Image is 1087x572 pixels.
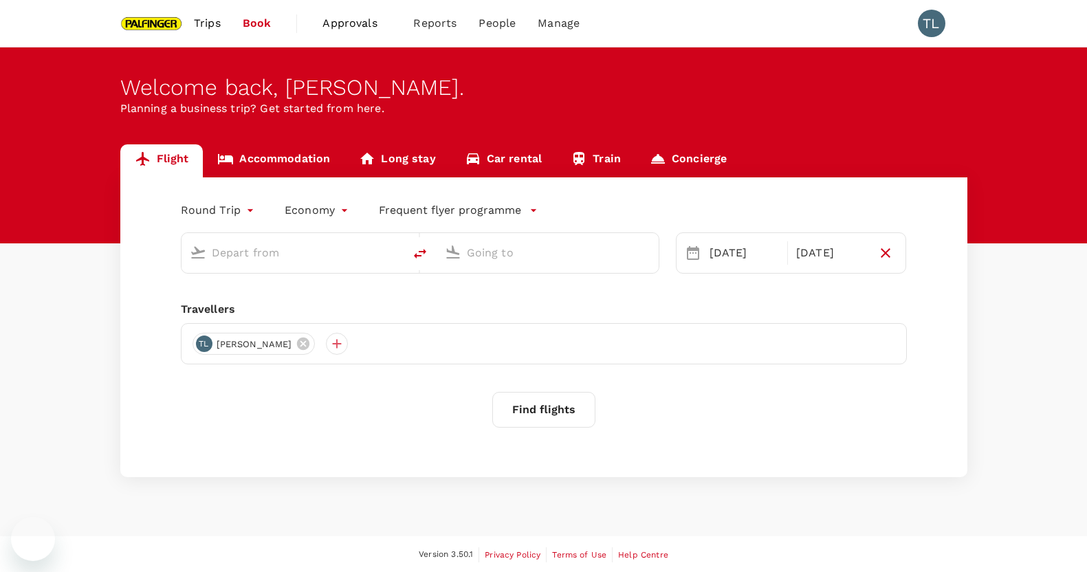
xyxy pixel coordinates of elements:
[419,548,473,562] span: Version 3.50.1
[485,547,540,562] a: Privacy Policy
[791,239,871,267] div: [DATE]
[635,144,741,177] a: Concierge
[492,392,595,428] button: Find flights
[618,550,668,560] span: Help Centre
[649,251,652,254] button: Open
[379,202,521,219] p: Frequent flyer programme
[120,8,184,38] img: Palfinger Asia Pacific Pte Ltd
[618,547,668,562] a: Help Centre
[344,144,450,177] a: Long stay
[181,301,907,318] div: Travellers
[479,15,516,32] span: People
[918,10,945,37] div: TL
[394,251,397,254] button: Open
[212,242,375,263] input: Depart from
[196,335,212,352] div: TL
[467,242,630,263] input: Going to
[193,333,316,355] div: TL[PERSON_NAME]
[285,199,351,221] div: Economy
[538,15,580,32] span: Manage
[552,547,606,562] a: Terms of Use
[181,199,258,221] div: Round Trip
[450,144,557,177] a: Car rental
[322,15,391,32] span: Approvals
[120,75,967,100] div: Welcome back , [PERSON_NAME] .
[379,202,538,219] button: Frequent flyer programme
[404,237,437,270] button: delete
[11,517,55,561] iframe: Button to launch messaging window
[208,338,300,351] span: [PERSON_NAME]
[120,100,967,117] p: Planning a business trip? Get started from here.
[243,15,272,32] span: Book
[413,15,457,32] span: Reports
[485,550,540,560] span: Privacy Policy
[203,144,344,177] a: Accommodation
[120,144,204,177] a: Flight
[704,239,784,267] div: [DATE]
[556,144,635,177] a: Train
[552,550,606,560] span: Terms of Use
[194,15,221,32] span: Trips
